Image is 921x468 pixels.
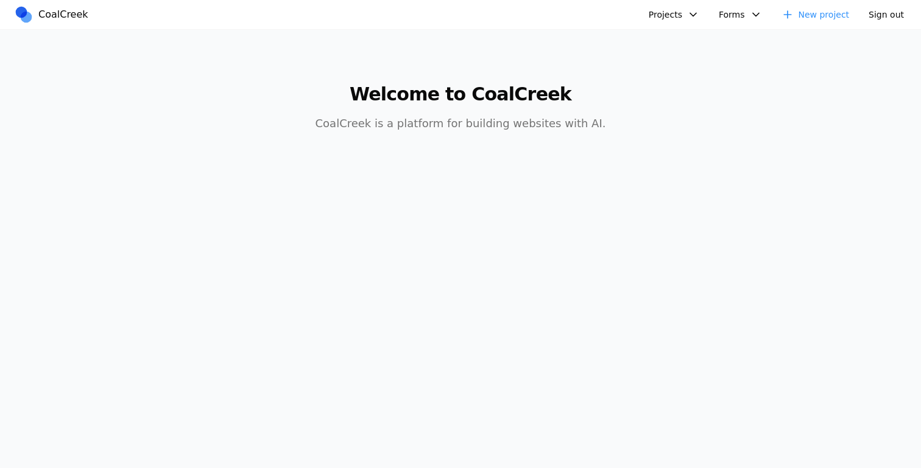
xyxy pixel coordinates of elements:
[227,115,694,132] p: CoalCreek is a platform for building websites with AI.
[38,7,88,22] span: CoalCreek
[774,5,857,24] a: New project
[14,5,93,24] a: CoalCreek
[227,83,694,105] h1: Welcome to CoalCreek
[711,5,769,24] button: Forms
[641,5,707,24] button: Projects
[861,5,911,24] button: Sign out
